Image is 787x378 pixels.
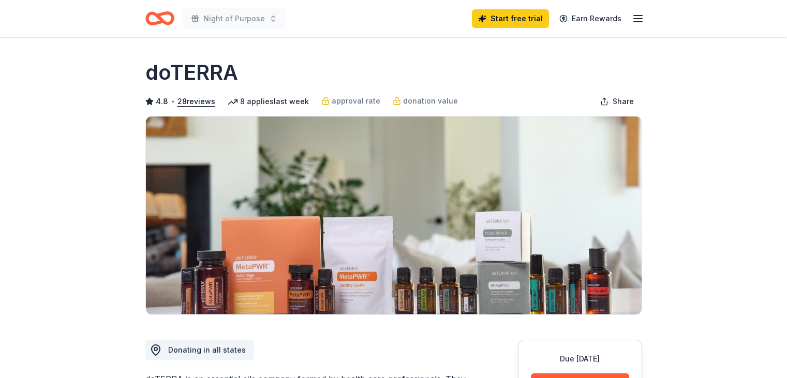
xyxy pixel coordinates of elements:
[472,9,549,28] a: Start free trial
[177,95,215,108] button: 28reviews
[171,97,174,106] span: •
[168,345,246,354] span: Donating in all states
[393,95,458,107] a: donation value
[553,9,628,28] a: Earn Rewards
[531,353,629,365] div: Due [DATE]
[156,95,168,108] span: 4.8
[332,95,380,107] span: approval rate
[592,91,642,112] button: Share
[145,6,174,31] a: Home
[203,12,265,25] span: Night of Purpose
[145,58,238,87] h1: doTERRA
[403,95,458,107] span: donation value
[183,8,286,29] button: Night of Purpose
[146,117,642,314] img: Image for doTERRA
[613,95,634,108] span: Share
[321,95,380,107] a: approval rate
[228,95,309,108] div: 8 applies last week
